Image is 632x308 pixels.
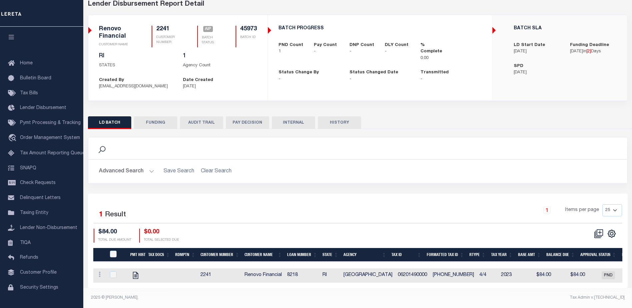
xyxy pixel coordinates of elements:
label: DNP Count [349,42,374,49]
p: 0.00 [420,55,446,62]
label: DLY Count [385,42,408,49]
th: Agency: activate to sort column ascending [341,248,389,262]
span: Items per page [565,207,599,214]
i: travel_explore [8,134,19,143]
p: TOTAL DUE AMOUNT [98,238,131,243]
span: Lender Disbursement [20,106,66,110]
p: BATCH STATUS [202,35,219,45]
th: Customer Number: activate to sort column ascending [198,248,242,262]
span: Check Requests [20,181,56,185]
button: PAY DECISION [226,116,269,129]
h4: $0.00 [144,229,179,236]
span: Order Management System [20,136,80,140]
th: Pmt Hist [128,248,146,262]
span: Customer Profile [20,270,57,275]
span: Delinquent Letters [20,196,61,200]
label: Result [105,210,126,220]
th: &nbsp;&nbsp;&nbsp;&nbsp;&nbsp;&nbsp;&nbsp;&nbsp;&nbsp;&nbsp; [93,248,106,262]
button: HISTORY [318,116,361,129]
p: - [385,48,410,55]
td: [PHONE_NUMBER] [430,268,477,283]
label: PND Count [279,42,303,49]
th: Approval Status: activate to sort column ascending [578,248,619,262]
span: [ ] [586,49,591,54]
span: Tax Amount Reporting Queue [20,151,85,156]
td: 2241 [198,268,242,283]
span: PND [602,271,615,279]
td: $84.00 [554,268,588,283]
span: Taxing Entity [20,211,48,215]
button: FUNDING [134,116,177,129]
p: CUSTOMER NUMBER [156,35,181,45]
label: Date Created [183,77,213,84]
th: Loan Number: activate to sort column ascending [285,248,320,262]
label: Funding Deadline [570,42,609,49]
th: Rdmptn: activate to sort column ascending [173,248,198,262]
th: Formatted Tax Id: activate to sort column ascending [424,248,467,262]
h5: 2241 [156,26,181,33]
span: 2 [587,49,590,54]
p: STATES [99,62,173,69]
span: [DATE] [570,49,583,54]
span: Bulletin Board [20,76,51,81]
label: Status Changed Date [349,69,398,76]
th: Customer Name: activate to sort column ascending [242,248,285,262]
td: $84.00 [525,268,554,283]
p: [DATE] [183,83,257,90]
td: 06201490000 [395,268,430,283]
h5: RI [99,53,173,60]
th: Tax Id: activate to sort column ascending [389,248,424,262]
button: LD BATCH [88,116,131,129]
p: [EMAIL_ADDRESS][DOMAIN_NAME] [99,83,173,90]
p: Agency Count [183,62,257,69]
p: - [279,76,339,83]
p: - [314,48,339,55]
h5: BATCH SLA [514,26,616,31]
label: % Complete [420,42,446,55]
h4: $84.00 [98,229,131,236]
div: 2025 © [PERSON_NAME]. [86,295,358,301]
th: Base Amt: activate to sort column ascending [515,248,544,262]
span: AIP [203,26,213,32]
button: Advanced Search [99,165,154,178]
label: Status Change By [279,69,319,76]
p: 1 [279,48,304,55]
label: Pay Count [314,42,337,49]
button: AUDIT TRAIL [180,116,223,129]
p: [DATE] [514,48,560,55]
label: Created By [99,77,124,84]
h5: Renovo Financial [99,26,136,40]
th: State: activate to sort column ascending [320,248,341,262]
span: TIQA [20,240,31,245]
span: Tax Bills [20,91,38,96]
span: Home [20,61,33,66]
div: Tax Admin v.[TECHNICAL_ID] [363,295,625,301]
button: INTERNAL [272,116,315,129]
label: SPD [514,63,523,70]
td: [GEOGRAPHIC_DATA] [341,268,395,283]
p: TOTAL SELECTED DUE [144,238,179,243]
label: LD Start Date [514,42,545,49]
h5: 45973 [240,26,257,33]
th: PayeePmtBatchStatus [106,248,128,262]
p: CUSTOMER NAME [99,42,136,47]
th: RType: activate to sort column ascending [467,248,488,262]
label: Transmitted [420,69,449,76]
p: - [349,76,410,83]
th: Tax Year: activate to sort column ascending [488,248,515,262]
span: 1 [99,211,103,218]
p: [DATE] [514,69,560,76]
td: Renovo Financial [242,268,285,283]
a: 1 [543,207,551,214]
p: - [349,48,375,55]
h5: 1 [183,53,257,60]
td: RI [320,268,341,283]
th: Tax Docs: activate to sort column ascending [146,248,173,262]
p: - [420,76,481,83]
p: in Days [570,48,616,55]
td: 4/4 [477,268,498,283]
span: Security Settings [20,285,58,290]
p: BATCH ID [240,35,257,40]
span: SNAPQ [20,166,36,170]
td: 2023 [498,268,525,283]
